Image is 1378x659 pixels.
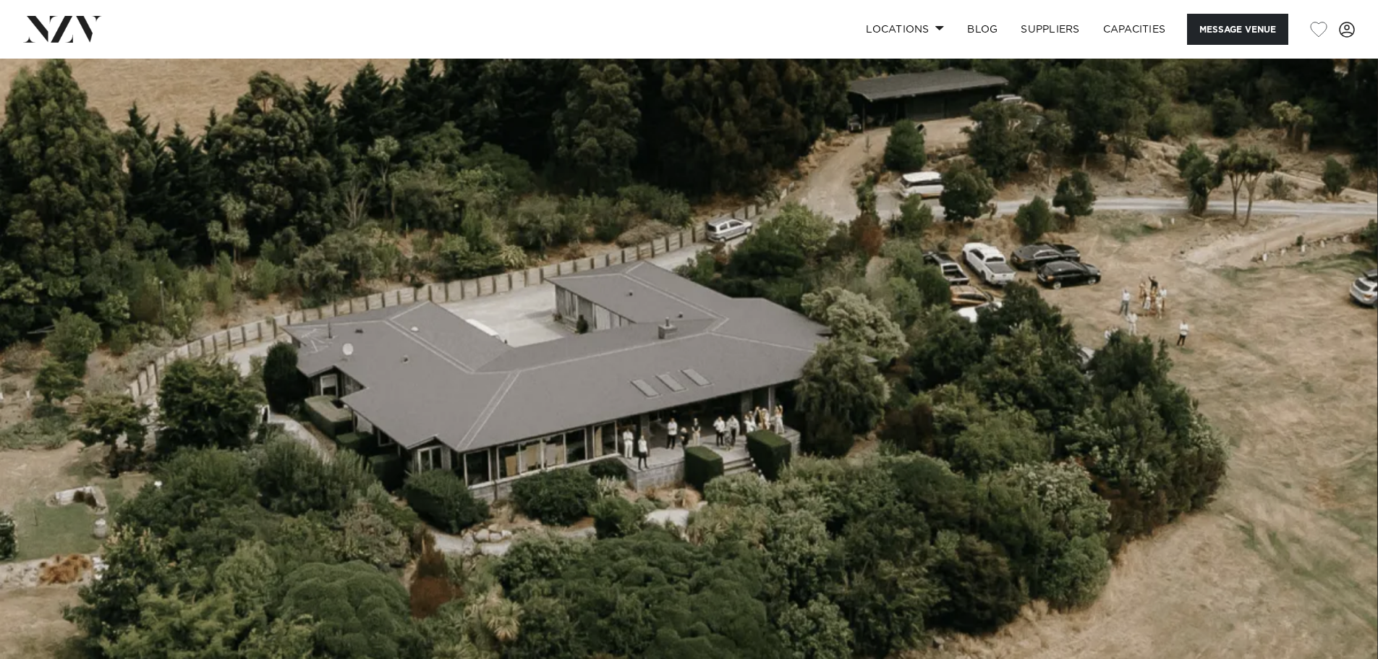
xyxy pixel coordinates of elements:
[854,14,956,45] a: Locations
[23,16,102,42] img: nzv-logo.png
[1092,14,1178,45] a: Capacities
[1187,14,1288,45] button: Message Venue
[1009,14,1091,45] a: SUPPLIERS
[956,14,1009,45] a: BLOG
